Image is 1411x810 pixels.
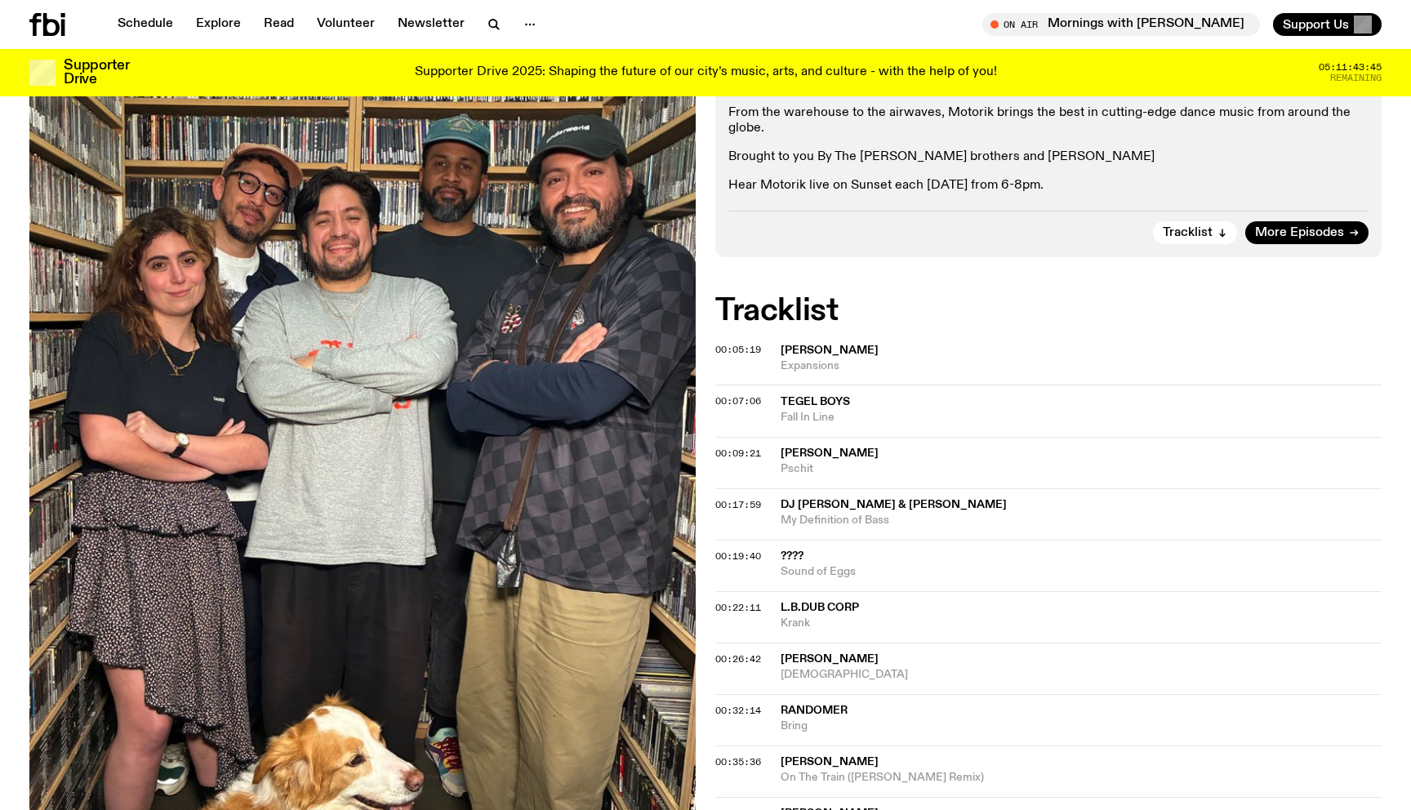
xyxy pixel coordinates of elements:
[1255,227,1344,239] span: More Episodes
[781,461,1382,477] span: Pschit
[1330,73,1382,82] span: Remaining
[781,653,879,665] span: [PERSON_NAME]
[715,345,761,354] button: 00:05:19
[254,13,304,36] a: Read
[781,667,1382,683] span: [DEMOGRAPHIC_DATA]
[715,447,761,460] span: 00:09:21
[781,513,1382,528] span: My Definition of Bass
[715,501,761,510] button: 00:17:59
[1283,17,1349,32] span: Support Us
[781,447,879,459] span: [PERSON_NAME]
[728,105,1369,136] p: From the warehouse to the airwaves, Motorik brings the best in cutting-edge dance music from arou...
[1153,221,1237,244] button: Tracklist
[728,149,1369,165] p: Brought to you By The [PERSON_NAME] brothers and [PERSON_NAME]
[781,756,879,768] span: [PERSON_NAME]
[781,705,848,716] span: Randomer
[415,65,997,80] p: Supporter Drive 2025: Shaping the future of our city’s music, arts, and culture - with the help o...
[307,13,385,36] a: Volunteer
[781,616,1382,631] span: Krank
[781,602,859,613] span: L.B.Dub Corp
[1319,63,1382,72] span: 05:11:43:45
[715,758,761,767] button: 00:35:36
[715,655,761,664] button: 00:26:42
[715,706,761,715] button: 00:32:14
[186,13,251,36] a: Explore
[715,601,761,614] span: 00:22:11
[781,358,1382,374] span: Expansions
[781,564,1382,580] span: Sound of Eggs
[1245,221,1369,244] a: More Episodes
[728,178,1369,194] p: Hear Motorik live on Sunset each [DATE] from 6-8pm.
[781,396,850,407] span: Tegel Boys
[1163,227,1213,239] span: Tracklist
[715,397,761,406] button: 00:07:06
[1273,13,1382,36] button: Support Us
[781,550,803,562] span: ????
[64,59,129,87] h3: Supporter Drive
[715,603,761,612] button: 00:22:11
[715,343,761,356] span: 00:05:19
[982,13,1260,36] button: On AirMornings with [PERSON_NAME] / going All Out
[715,652,761,665] span: 00:26:42
[715,498,761,511] span: 00:17:59
[388,13,474,36] a: Newsletter
[108,13,183,36] a: Schedule
[781,719,1382,734] span: Bring
[781,345,879,356] span: [PERSON_NAME]
[715,394,761,407] span: 00:07:06
[715,704,761,717] span: 00:32:14
[715,296,1382,326] h2: Tracklist
[715,550,761,563] span: 00:19:40
[715,552,761,561] button: 00:19:40
[715,449,761,458] button: 00:09:21
[781,499,1007,510] span: dj [PERSON_NAME] & [PERSON_NAME]
[781,770,1382,786] span: On The Train ([PERSON_NAME] Remix)
[715,755,761,768] span: 00:35:36
[781,410,1382,425] span: Fall In Line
